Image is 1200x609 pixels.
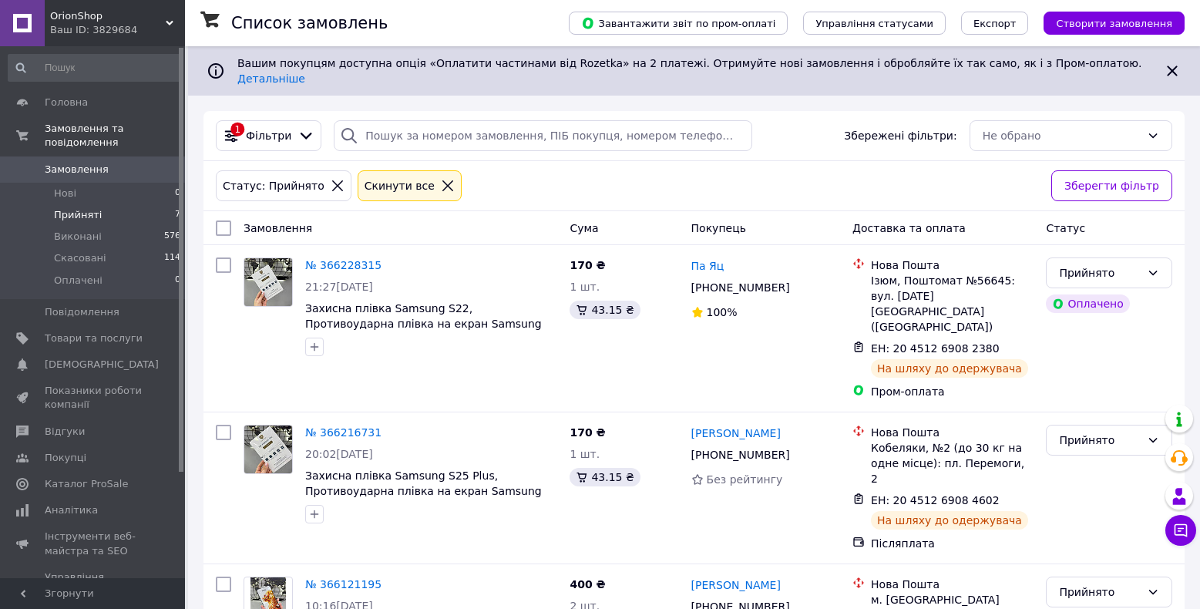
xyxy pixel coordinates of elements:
span: 114 [164,251,180,265]
span: ЕН: 20 4512 6908 2380 [871,342,1000,355]
div: Кобеляки, №2 (до 30 кг на одне місце): пл. Перемоги, 2 [871,440,1034,486]
span: Статус [1046,222,1085,234]
span: Зберегти фільтр [1064,177,1159,194]
span: 0 [175,274,180,288]
span: 21:27[DATE] [305,281,373,293]
span: 400 ₴ [570,578,605,590]
div: 43.15 ₴ [570,468,640,486]
h1: Список замовлень [231,14,388,32]
a: № 366121195 [305,578,382,590]
span: Нові [54,187,76,200]
div: Не обрано [983,127,1141,144]
span: Доставка та оплата [852,222,966,234]
button: Зберегти фільтр [1051,170,1172,201]
div: Нова Пошта [871,577,1034,592]
span: Замовлення [244,222,312,234]
div: Післяплата [871,536,1034,551]
button: Управління статусами [803,12,946,35]
span: Замовлення [45,163,109,177]
span: ЕН: 20 4512 6908 4602 [871,494,1000,506]
input: Пошук за номером замовлення, ПІБ покупця, номером телефону, Email, номером накладної [334,120,752,151]
a: Детальніше [237,72,305,85]
div: Оплачено [1046,294,1129,313]
span: 1 шт. [570,448,600,460]
div: Статус: Прийнято [220,177,328,194]
span: Відгуки [45,425,85,439]
span: Експорт [973,18,1017,29]
div: На шляху до одержувача [871,359,1028,378]
span: Оплачені [54,274,103,288]
img: Фото товару [244,258,292,306]
div: [PHONE_NUMBER] [688,277,793,298]
span: 0 [175,187,180,200]
div: На шляху до одержувача [871,511,1028,530]
span: Без рейтингу [707,473,783,486]
span: Cума [570,222,598,234]
button: Створити замовлення [1044,12,1185,35]
button: Експорт [961,12,1029,35]
button: Завантажити звіт по пром-оплаті [569,12,788,35]
span: Каталог ProSale [45,477,128,491]
a: [PERSON_NAME] [691,577,781,593]
span: Аналітика [45,503,98,517]
button: Чат з покупцем [1165,515,1196,546]
div: 43.15 ₴ [570,301,640,319]
a: [PERSON_NAME] [691,426,781,441]
span: Створити замовлення [1056,18,1172,29]
a: Фото товару [244,425,293,474]
div: Нова Пошта [871,425,1034,440]
div: Прийнято [1059,584,1141,601]
div: Cкинути все [361,177,438,194]
input: Пошук [8,54,182,82]
div: [PHONE_NUMBER] [688,444,793,466]
span: [DEMOGRAPHIC_DATA] [45,358,159,372]
span: Фільтри [246,128,291,143]
div: Ізюм, Поштомат №56645: вул. [DATE][GEOGRAPHIC_DATA] ([GEOGRAPHIC_DATA]) [871,273,1034,335]
span: Повідомлення [45,305,119,319]
div: Нова Пошта [871,257,1034,273]
span: Скасовані [54,251,106,265]
span: Прийняті [54,208,102,222]
div: Прийнято [1059,264,1141,281]
a: Захисна плівка Samsung S25 Plus, Противоударна плівка на екран Samsung S25 Plus, Гідрогелева плів... [305,469,545,528]
a: Створити замовлення [1028,16,1185,29]
span: OrionShop [50,9,166,23]
a: Захисна плівка Samsung S22, Противоударна плівка на екран Samsung S22, Гідрогелева плівка для Sam... [305,302,543,345]
span: Замовлення та повідомлення [45,122,185,150]
span: 170 ₴ [570,426,605,439]
span: 7 [175,208,180,222]
span: Покупці [45,451,86,465]
span: Товари та послуги [45,331,143,345]
span: 20:02[DATE] [305,448,373,460]
span: Управління сайтом [45,570,143,598]
a: Па Яц [691,258,724,274]
span: Виконані [54,230,102,244]
a: № 366228315 [305,259,382,271]
span: Покупець [691,222,746,234]
div: Пром-оплата [871,384,1034,399]
span: Інструменти веб-майстра та SEO [45,530,143,557]
span: Управління статусами [815,18,933,29]
a: Фото товару [244,257,293,307]
span: Показники роботи компанії [45,384,143,412]
div: Ваш ID: 3829684 [50,23,185,37]
span: 170 ₴ [570,259,605,271]
span: Вашим покупцям доступна опція «Оплатити частинами від Rozetka» на 2 платежі. Отримуйте нові замов... [237,57,1148,85]
img: Фото товару [244,426,292,473]
a: № 366216731 [305,426,382,439]
span: 1 шт. [570,281,600,293]
span: Збережені фільтри: [844,128,956,143]
span: Завантажити звіт по пром-оплаті [581,16,775,30]
span: 576 [164,230,180,244]
span: Головна [45,96,88,109]
div: Прийнято [1059,432,1141,449]
span: 100% [707,306,738,318]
